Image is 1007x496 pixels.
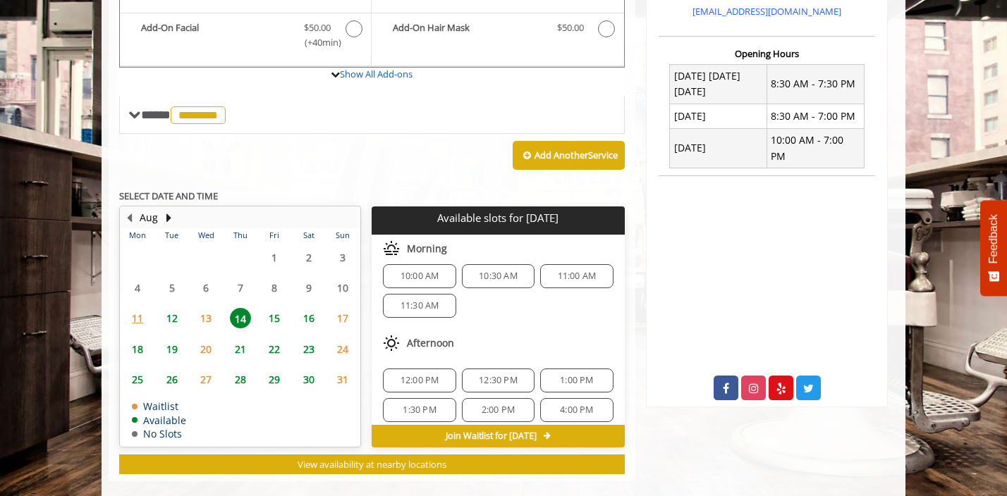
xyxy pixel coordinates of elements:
button: Next Month [163,210,174,225]
span: View availability at nearby locations [298,458,446,471]
span: 17 [332,308,353,328]
td: [DATE] [670,104,767,128]
td: Select day15 [257,303,291,333]
div: 4:00 PM [540,398,613,422]
span: 16 [298,308,319,328]
button: Previous Month [123,210,135,225]
th: Mon [121,228,154,242]
img: afternoon slots [383,335,400,352]
button: Feedback - Show survey [980,200,1007,296]
span: 20 [195,339,216,359]
div: 10:30 AM [462,264,535,288]
div: 12:00 PM [383,368,456,392]
b: Add-On Hair Mask [393,20,542,37]
span: 10:00 AM [401,271,439,282]
h3: Opening Hours [659,49,875,58]
td: No Slots [132,428,186,439]
td: Waitlist [132,401,186,411]
span: 15 [264,308,285,328]
td: Select day17 [326,303,360,333]
span: 24 [332,339,353,359]
span: 10:30 AM [479,271,518,282]
button: View availability at nearby locations [119,454,625,475]
span: $50.00 [304,20,331,35]
span: 22 [264,339,285,359]
span: 18 [127,339,148,359]
td: Select day29 [257,364,291,395]
td: Select day16 [291,303,325,333]
span: 1:00 PM [560,375,593,386]
span: Join Waitlist for [DATE] [446,430,537,442]
td: Select day12 [154,303,188,333]
td: Select day13 [189,303,223,333]
span: Morning [407,243,447,254]
a: Show All Add-ons [340,68,413,80]
span: 26 [161,369,183,390]
div: 12:30 PM [462,368,535,392]
td: Select day19 [154,333,188,364]
td: Select day30 [291,364,325,395]
th: Sun [326,228,360,242]
span: 23 [298,339,319,359]
span: 1:30 PM [403,404,436,416]
td: Available [132,415,186,426]
span: 12:00 PM [401,375,439,386]
span: 2:00 PM [482,404,515,416]
b: Add-On Facial [141,20,290,50]
div: 1:00 PM [540,368,613,392]
label: Add-On Hair Mask [379,20,616,41]
td: [DATE] [DATE] [DATE] [670,64,767,104]
button: Aug [140,210,158,225]
th: Sat [291,228,325,242]
th: Wed [189,228,223,242]
span: (+40min ) [297,35,338,50]
td: Select day26 [154,364,188,395]
td: Select day23 [291,333,325,364]
div: 2:00 PM [462,398,535,422]
b: SELECT DATE AND TIME [119,190,218,202]
td: Select day21 [223,333,257,364]
span: 30 [298,369,319,390]
td: Select day11 [121,303,154,333]
span: Afternoon [407,337,454,349]
span: 27 [195,369,216,390]
b: Add Another Service [535,149,618,161]
span: Feedback [987,214,1000,263]
span: 11 [127,308,148,328]
div: 10:00 AM [383,264,456,288]
span: 29 [264,369,285,390]
label: Add-On Facial [127,20,364,54]
img: morning slots [383,240,400,257]
span: $50.00 [557,20,584,35]
p: Available slots for [DATE] [377,212,618,224]
span: 11:30 AM [401,300,439,311]
span: 28 [230,369,251,390]
td: Select day31 [326,364,360,395]
td: Select day24 [326,333,360,364]
div: 1:30 PM [383,398,456,422]
td: Select day20 [189,333,223,364]
span: 31 [332,369,353,390]
span: 11:00 AM [558,271,597,282]
span: 25 [127,369,148,390]
th: Fri [257,228,291,242]
td: Select day14 [223,303,257,333]
td: Select day22 [257,333,291,364]
td: Select day27 [189,364,223,395]
span: 12 [161,308,183,328]
th: Thu [223,228,257,242]
td: 8:30 AM - 7:30 PM [767,64,864,104]
div: 11:30 AM [383,294,456,318]
span: 12:30 PM [479,375,518,386]
span: 19 [161,339,183,359]
div: 11:00 AM [540,264,613,288]
td: [DATE] [670,128,767,168]
span: 14 [230,308,251,328]
td: Select day28 [223,364,257,395]
td: Select day18 [121,333,154,364]
th: Tue [154,228,188,242]
a: [EMAIL_ADDRESS][DOMAIN_NAME] [692,5,841,18]
td: 10:00 AM - 7:00 PM [767,128,864,168]
span: 13 [195,308,216,328]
